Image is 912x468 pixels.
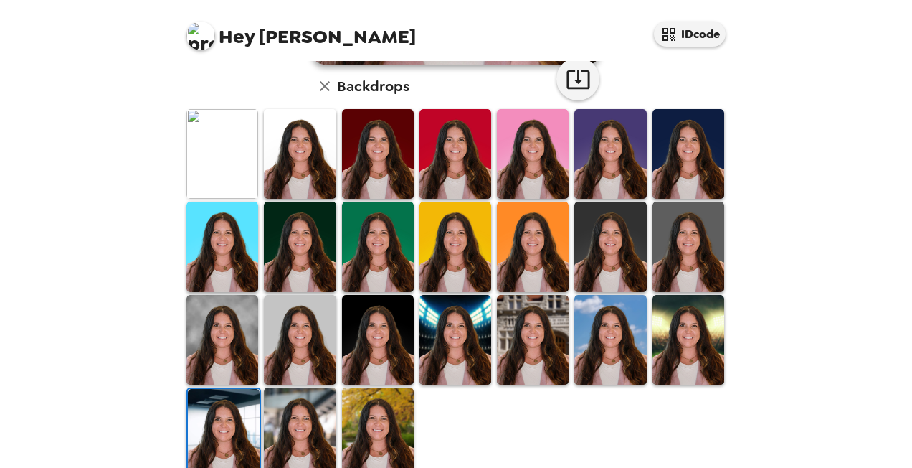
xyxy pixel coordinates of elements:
img: profile pic [186,22,215,50]
span: [PERSON_NAME] [186,14,416,47]
span: Hey [219,24,255,50]
button: IDcode [654,22,726,47]
img: Original [186,109,258,199]
h6: Backdrops [337,75,409,98]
